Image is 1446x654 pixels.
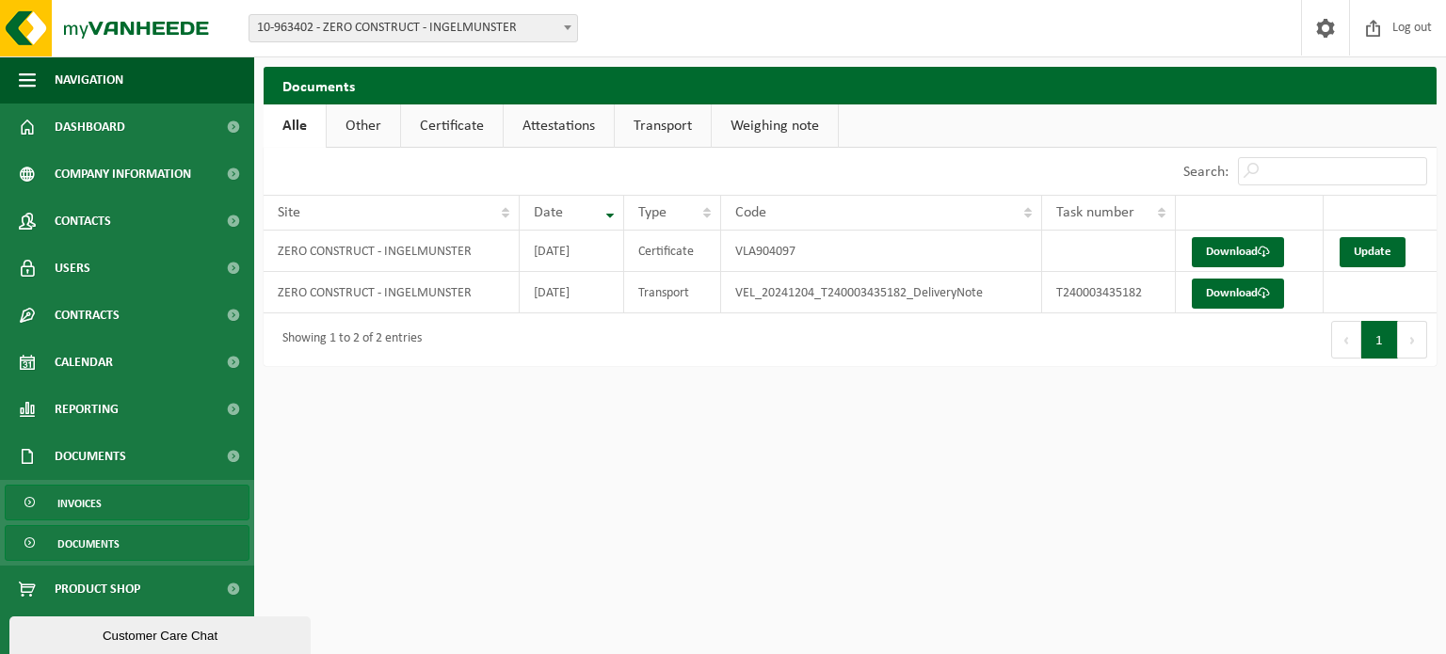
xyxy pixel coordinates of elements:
span: 10-963402 - ZERO CONSTRUCT - INGELMUNSTER [249,14,578,42]
span: 10-963402 - ZERO CONSTRUCT - INGELMUNSTER [249,15,577,41]
td: [DATE] [520,231,624,272]
a: Attestations [504,104,614,148]
span: Type [638,205,667,220]
span: Calendar [55,339,113,386]
td: ZERO CONSTRUCT - INGELMUNSTER [264,231,520,272]
span: Dashboard [55,104,125,151]
a: Certificate [401,104,503,148]
span: Navigation [55,56,123,104]
span: Contracts [55,292,120,339]
td: Transport [624,272,721,313]
a: Update [1340,237,1406,267]
td: VLA904097 [721,231,1042,272]
a: Other [327,104,400,148]
td: VEL_20241204_T240003435182_DeliveryNote [721,272,1042,313]
button: Next [1398,321,1427,359]
label: Search: [1183,165,1229,180]
span: Product Shop [55,566,140,613]
span: Site [278,205,300,220]
td: T240003435182 [1042,272,1177,313]
span: Invoices [57,486,102,521]
span: Company information [55,151,191,198]
button: Previous [1331,321,1361,359]
a: Download [1192,237,1284,267]
td: Certificate [624,231,721,272]
td: [DATE] [520,272,624,313]
span: Documents [55,433,126,480]
a: Weighing note [712,104,838,148]
td: ZERO CONSTRUCT - INGELMUNSTER [264,272,520,313]
span: Date [534,205,563,220]
a: Download [1192,279,1284,309]
a: Documents [5,525,249,561]
a: Alle [264,104,326,148]
span: Documents [57,526,120,562]
span: Reporting [55,386,119,433]
span: Users [55,245,90,292]
a: Invoices [5,485,249,520]
span: Task number [1056,205,1134,220]
h2: Documents [264,67,1437,104]
span: Code [735,205,766,220]
iframe: chat widget [9,613,314,654]
span: Contacts [55,198,111,245]
a: Transport [615,104,711,148]
button: 1 [1361,321,1398,359]
div: Showing 1 to 2 of 2 entries [273,323,422,357]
